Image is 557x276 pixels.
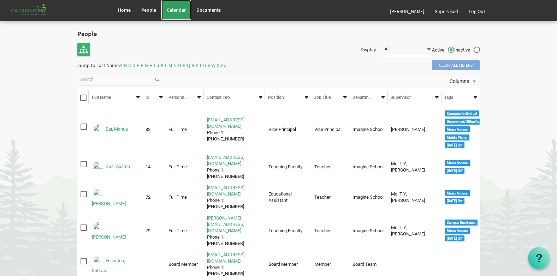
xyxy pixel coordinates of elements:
[77,183,89,211] td: checkbox
[445,142,464,148] div: [DATE] Off
[204,214,265,248] td: shobha@imagineschools.inPhone 1: +919102065904 is template cell column header Contact Info
[445,110,479,116] div: Computer Individual
[449,77,470,86] span: Columns
[106,164,130,169] a: Das, Aparna
[445,198,464,204] div: [DATE] Off
[92,95,111,100] span: Full Name
[142,109,165,151] td: 82 column header ID
[77,109,89,151] td: checkbox
[265,214,311,248] td: Teaching Faculty column header Position
[388,153,442,181] td: Mol T Y, Smitha column header Supervisor
[79,45,88,54] img: org-chart.svg
[79,74,154,85] input: Search
[265,109,311,151] td: Vice-Principal column header Position
[207,155,244,166] a: [EMAIL_ADDRESS][DOMAIN_NAME]
[265,183,311,211] td: Educational Assistant column header Position
[78,73,162,88] div: Search
[449,73,479,88] div: Columns
[106,127,128,132] a: Bar, Mahua
[463,1,491,21] a: Log Out
[207,185,244,197] a: [EMAIL_ADDRESS][DOMAIN_NAME]
[199,62,202,68] span: T
[208,62,210,68] span: V
[203,62,206,68] span: U
[92,234,126,240] a: [PERSON_NAME]
[92,221,105,234] img: Emp-2633ee26-115b-439e-a7b8-ddb0d1dd37df.png
[165,183,204,211] td: Full Time column header Personnel Type
[442,214,480,248] td: <div class="tag label label-default">Campus Residence</div> <div class="tag label label-default">...
[196,7,221,13] span: Documents
[445,160,470,166] div: Meals Access
[149,62,153,68] span: H
[92,188,105,200] img: Emp-d106ab57-77a4-460e-8e39-c3c217cc8641.png
[311,214,350,248] td: Teacher column header Job Title
[183,62,185,68] span: P
[432,47,454,53] span: Active
[391,95,411,100] span: Supervisor
[173,62,177,68] span: N
[445,134,469,140] div: Mobile Phone
[311,109,350,151] td: Vice Principal column header Job Title
[77,30,136,38] h2: People
[265,153,311,181] td: Teaching Faculty column header Position
[132,62,136,68] span: D
[92,255,105,268] img: Emp-cac59d6d-6ce8-4acf-8e3c-086373440de6.png
[314,95,331,100] span: Job Title
[207,117,244,129] a: [EMAIL_ADDRESS][DOMAIN_NAME]
[268,95,284,100] span: Position
[454,47,480,53] span: Inactive
[145,62,148,68] span: G
[445,235,464,241] div: [DATE] Off
[167,7,186,13] span: Calendar
[207,215,244,233] a: [PERSON_NAME][EMAIL_ADDRESS][DOMAIN_NAME]
[445,220,478,226] div: Campus Residence
[154,76,161,84] span: search
[191,62,194,68] span: R
[178,62,181,68] span: O
[165,62,167,68] span: L
[168,62,172,68] span: M
[92,123,105,136] img: Emp-c187bc14-d8fd-4524-baee-553e9cfda99b.png
[77,60,227,71] div: Jump to Last Name: - - - - - - - - - - - - - - - - - - - - - - - - -
[157,62,159,68] span: J
[165,214,204,248] td: Full Time column header Personnel Type
[142,153,165,181] td: 14 column header ID
[118,7,131,13] span: Home
[137,62,140,68] span: E
[161,62,164,68] span: K
[196,62,198,68] span: S
[349,214,388,248] td: Imagine School column header Departments
[311,153,350,181] td: Teacher column header Job Title
[349,109,388,151] td: Imagine School column header Departments
[207,95,230,100] span: Contact Info
[220,62,223,68] span: Y
[168,95,198,100] span: Personnel Type
[445,119,485,125] div: Department/Office Keys
[89,183,142,211] td: Das, Lisa is template cell column header Full Name
[77,43,90,56] a: Organisation Chart
[432,60,480,70] span: Clear all filters
[165,153,204,181] td: Full Time column header Personnel Type
[77,214,89,248] td: checkbox
[92,161,105,173] img: Emp-185d491c-97f5-4e8b-837e-d12e7bc2f190.png
[352,95,377,100] span: Departments
[217,62,219,68] span: X
[92,258,125,273] a: Fullonton, Subrata
[212,62,215,68] span: W
[388,183,442,211] td: Mol T Y, Smitha column header Supervisor
[444,95,453,100] span: Tags
[435,8,458,14] span: Supervised
[141,62,143,68] span: F
[445,126,470,132] div: Meals Access
[442,153,480,181] td: <div class="tag label label-default">Meals Access</div> <div class="tag label label-default">Sund...
[120,62,123,68] span: A
[388,214,442,248] td: Mol T Y, Smitha column header Supervisor
[385,1,429,21] a: [PERSON_NAME]
[349,153,388,181] td: Imagine School column header Departments
[146,95,149,100] span: ID
[388,109,442,151] td: Nayak, Labanya Rekha column header Supervisor
[445,228,470,234] div: Meals Access
[89,214,142,248] td: Ekka, Shobha Rani is template cell column header Full Name
[154,62,155,68] span: I
[92,201,126,206] a: [PERSON_NAME]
